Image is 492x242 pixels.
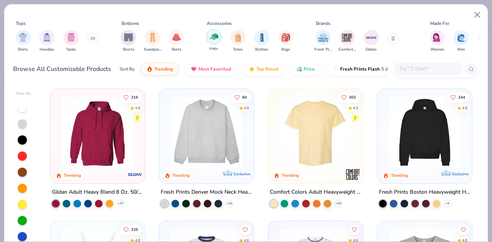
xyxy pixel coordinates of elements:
[338,30,356,53] button: filter button
[209,46,218,52] span: Hats
[198,66,231,72] span: Most Favorited
[39,30,55,53] div: filter for Hoodies
[349,95,356,99] span: 302
[209,32,218,41] img: Hats Image
[230,30,246,53] button: filter button
[124,33,133,42] img: Shorts Image
[276,97,355,168] img: 029b8af0-80e6-406f-9fdc-fdf898547912
[40,47,54,53] span: Hoodies
[338,47,356,53] span: Comfort Colors
[148,33,157,42] img: Sweatpants Image
[338,30,356,53] div: filter for Comfort Colors
[433,33,442,42] img: Women Image
[258,33,266,42] img: Bottles Image
[120,224,142,235] button: Like
[462,105,467,111] div: 4.8
[63,30,79,53] div: filter for Tanks
[317,32,329,43] img: Fresh Prints Image
[470,8,485,22] button: Close
[345,167,361,182] img: Comfort Colors logo
[52,188,143,197] div: Gildan Adult Heavy Blend 8 Oz. 50/50 Hooded Sweatshirt
[120,66,135,72] div: Sort By
[131,227,138,231] span: 235
[234,33,242,42] img: Totes Image
[172,33,181,42] img: Skirts Image
[154,66,173,72] span: Trending
[457,47,465,53] span: Men
[131,95,138,99] span: 219
[171,47,181,53] span: Skirts
[231,92,251,102] button: Like
[144,30,161,53] button: filter button
[144,30,161,53] div: filter for Sweatpants
[270,188,361,197] div: Comfort Colors Adult Heavyweight T-Shirt
[458,95,465,99] span: 244
[341,32,353,43] img: Comfort Colors Image
[240,224,251,235] button: Like
[58,97,137,168] img: 01756b78-01f6-4cc6-8d8a-3c30c1a0c8ac
[366,32,377,43] img: Gildan Image
[430,20,449,27] div: Made For
[379,188,470,197] div: Fresh Prints Boston Heavyweight Hoodie
[447,92,469,102] button: Like
[340,66,380,72] span: Fresh Prints Flash
[66,47,76,53] span: Tanks
[256,66,278,72] span: Top Rated
[39,30,55,53] button: filter button
[457,33,465,42] img: Men Image
[454,30,469,53] button: filter button
[43,33,51,42] img: Hoodies Image
[123,47,135,53] span: Shorts
[244,105,249,111] div: 4.8
[254,30,269,53] div: filter for Bottles
[117,201,123,206] span: + 37
[206,30,221,53] button: filter button
[430,30,445,53] div: filter for Women
[233,47,243,53] span: Totes
[18,47,28,53] span: Shirts
[314,30,332,53] div: filter for Fresh Prints
[255,47,268,53] span: Bottles
[141,63,179,76] button: Trending
[385,97,464,168] img: 91acfc32-fd48-4d6b-bdad-a4c1a30ac3fc
[366,47,377,53] span: Gildan
[314,30,332,53] button: filter button
[281,47,290,53] span: Bags
[353,105,358,111] div: 4.9
[63,30,79,53] button: filter button
[230,30,246,53] div: filter for Totes
[226,201,232,206] span: + 10
[13,64,111,74] div: Browse All Customizable Products
[430,30,445,53] button: filter button
[452,171,469,176] span: Exclusive
[206,29,221,52] div: filter for Hats
[121,20,139,27] div: Bottoms
[191,66,197,72] img: most_fav.gif
[135,105,140,111] div: 4.8
[290,63,321,76] button: Price
[445,201,449,206] span: + 9
[243,95,247,99] span: 84
[316,20,331,27] div: Brands
[121,30,136,53] div: filter for Shorts
[16,91,31,97] div: Filter By
[337,92,360,102] button: Like
[15,30,31,53] button: filter button
[137,97,216,168] img: a164e800-7022-4571-a324-30c76f641635
[167,97,246,168] img: f5d85501-0dbb-4ee4-b115-c08fa3845d83
[281,33,290,42] img: Bags Image
[234,171,250,176] span: Exclusive
[314,47,332,53] span: Fresh Prints
[121,30,136,53] button: filter button
[430,47,444,53] span: Women
[185,63,237,76] button: Most Favorited
[454,30,469,53] div: filter for Men
[364,30,379,53] button: filter button
[15,30,31,53] div: filter for Shirts
[278,30,294,53] button: filter button
[399,64,458,73] input: Try "T-Shirt"
[67,33,75,42] img: Tanks Image
[327,63,416,76] button: Fresh Prints Flash5 day delivery
[16,20,26,27] div: Tops
[120,92,142,102] button: Like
